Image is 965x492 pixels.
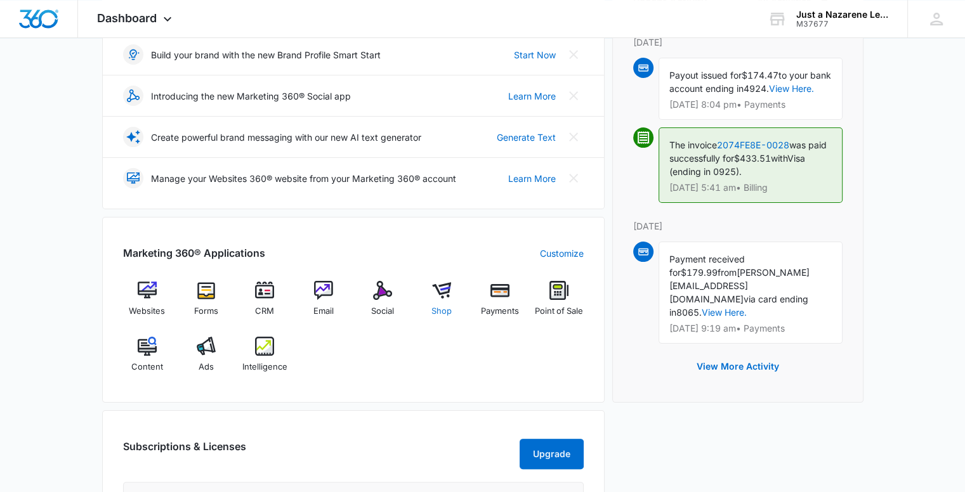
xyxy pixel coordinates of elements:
p: Introducing the new Marketing 360® Social app [151,89,351,103]
button: Close [563,127,584,147]
span: $174.47 [742,70,778,81]
a: Content [123,337,172,382]
p: Build your brand with the new Brand Profile Smart Start [151,48,381,61]
p: [DATE] 5:41 am • Billing [669,183,832,192]
a: View Here. [769,83,814,94]
span: Shop [431,305,452,318]
span: $179.99 [681,267,718,278]
a: Forms [181,281,230,327]
span: Payments [481,305,519,318]
p: [DATE] 9:19 am • Payments [669,324,832,333]
p: Create powerful brand messaging with our new AI text generator [151,131,421,144]
span: Payment received for [669,254,745,278]
a: Point of Sale [535,281,584,327]
button: Close [563,168,584,188]
span: 4924. [744,83,769,94]
h2: Marketing 360® Applications [123,245,265,261]
span: Email [313,305,334,318]
button: View More Activity [684,351,792,382]
span: with [771,153,787,164]
span: Websites [129,305,165,318]
span: 8065. [676,307,702,318]
a: Customize [540,247,584,260]
a: View Here. [702,307,747,318]
div: account name [796,10,889,20]
span: Ads [199,361,214,373]
span: Forms [194,305,218,318]
a: Websites [123,281,172,327]
a: Social [358,281,407,327]
a: CRM [240,281,289,327]
a: Intelligence [240,337,289,382]
span: Social [371,305,394,318]
button: Upgrade [520,439,584,469]
span: The invoice [669,139,717,150]
a: Learn More [508,89,556,103]
span: [EMAIL_ADDRESS][DOMAIN_NAME] [669,280,748,304]
span: $433.51 [734,153,771,164]
a: 2074FE8E-0028 [717,139,789,150]
button: Close [563,44,584,65]
h2: Subscriptions & Licenses [123,439,246,464]
p: [DATE] [633,219,843,233]
a: Start Now [514,48,556,61]
a: Ads [181,337,230,382]
a: Learn More [508,172,556,185]
span: Intelligence [242,361,287,373]
div: account id [796,20,889,29]
a: Shop [417,281,466,327]
span: Payout issued for [669,70,742,81]
span: from [718,267,737,278]
span: Point of Sale [535,305,583,318]
a: Generate Text [497,131,556,144]
a: Email [299,281,348,327]
button: Close [563,86,584,106]
p: Manage your Websites 360® website from your Marketing 360® account [151,172,456,185]
a: Payments [476,281,525,327]
span: CRM [255,305,274,318]
span: Dashboard [97,11,157,25]
p: [DATE] 8:04 pm • Payments [669,100,832,109]
p: [DATE] [633,36,843,49]
span: [PERSON_NAME] [737,267,810,278]
span: Content [131,361,163,373]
